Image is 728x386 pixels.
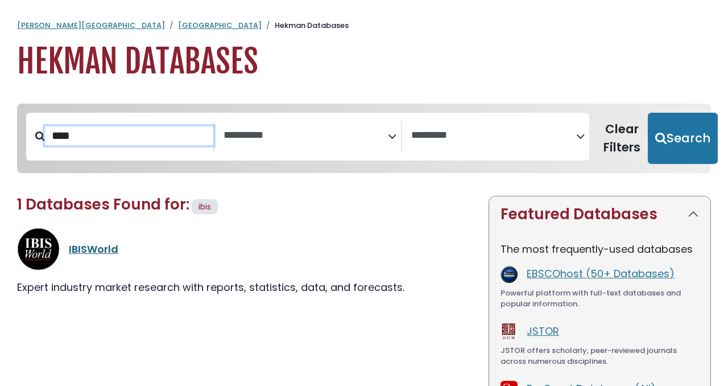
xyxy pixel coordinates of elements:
h1: Hekman Databases [17,43,711,81]
div: Powerful platform with full-text databases and popular information. [500,288,699,310]
span: 1 Databases Found for: [17,194,189,215]
nav: Search filters [17,104,711,173]
textarea: Search [224,130,388,142]
p: The most frequently-used databases [500,241,699,257]
span: ibis [198,201,211,212]
button: Featured Databases [489,196,710,232]
nav: breadcrumb [17,20,711,31]
a: JSTOR [527,324,559,338]
button: Submit for Search Results [648,113,718,164]
textarea: Search [411,130,576,142]
a: [PERSON_NAME][GEOGRAPHIC_DATA] [17,20,165,31]
li: Hekman Databases [262,20,349,31]
button: Clear Filters [596,113,648,164]
a: EBSCOhost (50+ Databases) [527,266,675,281]
input: Search database by title or keyword [45,126,213,145]
a: IBISWorld [69,242,118,256]
a: [GEOGRAPHIC_DATA] [178,20,262,31]
div: Expert industry market research with reports, statistics, data, and forecasts. [17,280,475,295]
div: JSTOR offers scholarly, peer-reviewed journals across numerous disciplines. [500,345,699,367]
